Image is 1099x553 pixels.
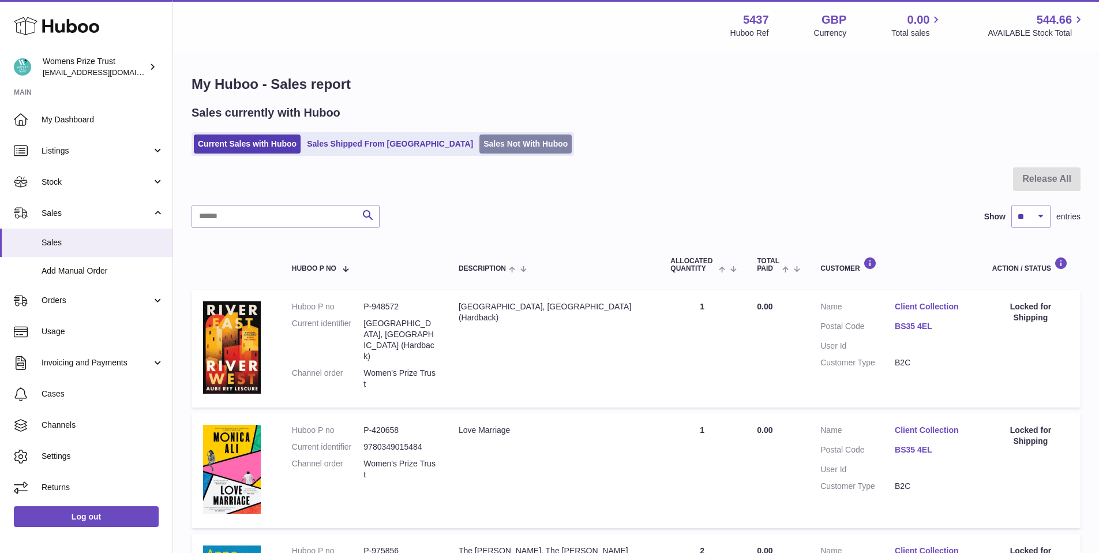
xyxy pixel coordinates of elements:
[820,464,895,475] dt: User Id
[820,321,895,335] dt: Postal Code
[42,357,152,368] span: Invoicing and Payments
[42,326,164,337] span: Usage
[820,357,895,368] dt: Customer Type
[14,58,31,76] img: info@womensprizeforfiction.co.uk
[42,237,164,248] span: Sales
[42,295,152,306] span: Orders
[42,177,152,188] span: Stock
[292,368,364,390] dt: Channel order
[743,12,769,28] strong: 5437
[820,257,969,272] div: Customer
[820,425,895,439] dt: Name
[42,388,164,399] span: Cases
[363,425,436,436] dd: P-420658
[459,265,506,272] span: Description
[984,211,1006,222] label: Show
[42,114,164,125] span: My Dashboard
[42,420,164,431] span: Channels
[363,458,436,480] dd: Women's Prize Trust
[820,301,895,315] dt: Name
[659,290,745,408] td: 1
[895,481,969,492] dd: B2C
[292,442,364,453] dt: Current identifier
[757,257,779,272] span: Total paid
[891,12,943,39] a: 0.00 Total sales
[992,257,1069,272] div: Action / Status
[757,302,772,311] span: 0.00
[730,28,769,39] div: Huboo Ref
[822,12,846,28] strong: GBP
[203,301,261,393] img: 1707834352.jpeg
[1037,12,1072,28] span: 544.66
[303,134,477,154] a: Sales Shipped From [GEOGRAPHIC_DATA]
[820,481,895,492] dt: Customer Type
[670,257,716,272] span: ALLOCATED Quantity
[42,482,164,493] span: Returns
[42,451,164,462] span: Settings
[814,28,847,39] div: Currency
[14,506,159,527] a: Log out
[42,208,152,219] span: Sales
[907,12,930,28] span: 0.00
[42,145,152,156] span: Listings
[292,301,364,312] dt: Huboo P no
[895,321,969,332] a: BS35 4EL
[292,458,364,480] dt: Channel order
[992,301,1069,323] div: Locked for Shipping
[895,357,969,368] dd: B2C
[192,105,340,121] h2: Sales currently with Huboo
[988,12,1085,39] a: 544.66 AVAILABLE Stock Total
[895,301,969,312] a: Client Collection
[363,318,436,362] dd: [GEOGRAPHIC_DATA], [GEOGRAPHIC_DATA] (Hardback)
[292,425,364,436] dt: Huboo P no
[363,368,436,390] dd: Women's Prize Trust
[820,341,895,352] dt: User Id
[43,68,170,77] span: [EMAIL_ADDRESS][DOMAIN_NAME]
[891,28,943,39] span: Total sales
[43,56,147,78] div: Womens Prize Trust
[988,28,1085,39] span: AVAILABLE Stock Total
[192,75,1081,94] h1: My Huboo - Sales report
[479,134,572,154] a: Sales Not With Huboo
[659,413,745,528] td: 1
[757,425,772,435] span: 0.00
[895,444,969,455] a: BS35 4EL
[363,442,436,453] dd: 9780349015484
[1056,211,1081,222] span: entries
[363,301,436,312] dd: P-948572
[194,134,301,154] a: Current Sales with Huboo
[895,425,969,436] a: Client Collection
[459,425,647,436] div: Love Marriage
[459,301,647,323] div: [GEOGRAPHIC_DATA], [GEOGRAPHIC_DATA] (Hardback)
[42,266,164,276] span: Add Manual Order
[992,425,1069,447] div: Locked for Shipping
[292,265,336,272] span: Huboo P no
[203,425,261,514] img: 1648042020.jpg
[820,444,895,458] dt: Postal Code
[292,318,364,362] dt: Current identifier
